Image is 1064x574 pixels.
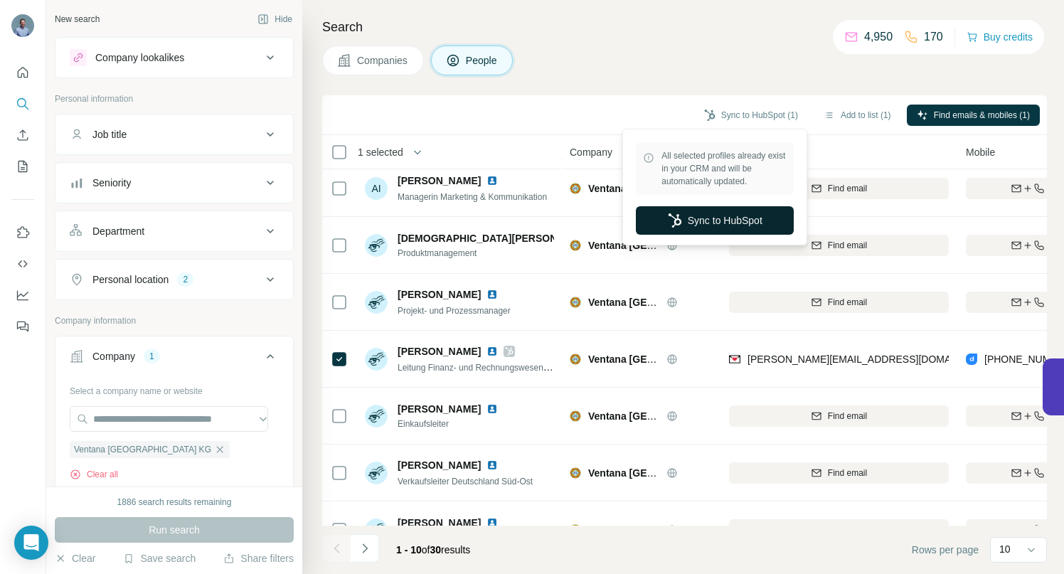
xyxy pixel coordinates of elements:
[729,178,949,199] button: Find email
[11,314,34,339] button: Feedback
[14,526,48,560] div: Open Intercom Messenger
[486,403,498,415] img: LinkedIn logo
[828,523,867,536] span: Find email
[828,296,867,309] span: Find email
[398,174,481,188] span: [PERSON_NAME]
[177,273,193,286] div: 2
[814,105,901,126] button: Add to list (1)
[570,467,581,479] img: Logo of Ventana Deutschland KG
[570,410,581,422] img: Logo of Ventana Deutschland KG
[729,462,949,484] button: Find email
[912,543,979,557] span: Rows per page
[999,542,1011,556] p: 10
[570,240,581,251] img: Logo of Ventana Deutschland KG
[92,176,131,190] div: Seniority
[588,297,753,308] span: Ventana [GEOGRAPHIC_DATA] KG
[967,27,1033,47] button: Buy credits
[466,53,499,68] span: People
[398,306,511,316] span: Projekt- und Prozessmanager
[365,234,388,257] img: Avatar
[966,352,977,366] img: provider datagma logo
[11,122,34,148] button: Enrich CSV
[924,28,943,46] p: 170
[486,346,498,357] img: LinkedIn logo
[486,459,498,471] img: LinkedIn logo
[486,289,498,300] img: LinkedIn logo
[398,361,632,373] span: Leitung Finanz- und Rechnungswesen, Personalmanagement
[729,352,740,366] img: provider findymail logo
[55,92,294,105] p: Personal information
[55,117,293,152] button: Job title
[398,418,515,430] span: Einkaufsleiter
[70,379,279,398] div: Select a company name or website
[11,282,34,308] button: Dashboard
[636,206,794,235] button: Sync to HubSpot
[11,154,34,179] button: My lists
[398,344,481,358] span: [PERSON_NAME]
[398,247,554,260] span: Produktmanagement
[748,354,998,365] span: [PERSON_NAME][EMAIL_ADDRESS][DOMAIN_NAME]
[588,410,753,422] span: Ventana [GEOGRAPHIC_DATA] KG
[322,17,1047,37] h4: Search
[11,91,34,117] button: Search
[570,297,581,308] img: Logo of Ventana Deutschland KG
[570,183,581,194] img: Logo of Ventana Deutschland KG
[92,272,169,287] div: Personal location
[694,105,808,126] button: Sync to HubSpot (1)
[117,496,232,509] div: 1886 search results remaining
[570,524,581,536] img: Logo of Ventana Deutschland KG
[351,534,379,563] button: Navigate to next page
[357,53,409,68] span: Companies
[358,145,403,159] span: 1 selected
[588,467,753,479] span: Ventana [GEOGRAPHIC_DATA] KG
[365,291,388,314] img: Avatar
[144,350,160,363] div: 1
[11,251,34,277] button: Use Surfe API
[55,214,293,248] button: Department
[396,544,422,556] span: 1 - 10
[55,13,100,26] div: New search
[864,28,893,46] p: 4,950
[11,14,34,37] img: Avatar
[11,60,34,85] button: Quick start
[55,41,293,75] button: Company lookalikes
[430,544,442,556] span: 30
[398,192,547,202] span: Managerin Marketing & Kommunikation
[398,402,481,416] span: [PERSON_NAME]
[55,314,294,327] p: Company information
[828,410,867,422] span: Find email
[828,467,867,479] span: Find email
[828,182,867,195] span: Find email
[729,519,949,541] button: Find email
[486,517,498,528] img: LinkedIn logo
[729,405,949,427] button: Find email
[55,551,95,565] button: Clear
[55,339,293,379] button: Company1
[588,240,753,251] span: Ventana [GEOGRAPHIC_DATA] KG
[248,9,302,30] button: Hide
[365,462,388,484] img: Avatar
[396,544,470,556] span: results
[398,231,595,245] span: [DEMOGRAPHIC_DATA][PERSON_NAME]
[70,468,118,481] button: Clear all
[570,354,581,365] img: Logo of Ventana Deutschland KG
[92,349,135,363] div: Company
[907,105,1040,126] button: Find emails & mobiles (1)
[398,516,481,530] span: [PERSON_NAME]
[11,220,34,245] button: Use Surfe on LinkedIn
[828,239,867,252] span: Find email
[486,175,498,186] img: LinkedIn logo
[966,145,995,159] span: Mobile
[92,224,144,238] div: Department
[588,524,753,536] span: Ventana [GEOGRAPHIC_DATA] KG
[55,166,293,200] button: Seniority
[55,262,293,297] button: Personal location2
[365,405,388,427] img: Avatar
[398,287,481,302] span: [PERSON_NAME]
[123,551,196,565] button: Save search
[74,443,211,456] span: Ventana [GEOGRAPHIC_DATA] KG
[92,127,127,142] div: Job title
[223,551,294,565] button: Share filters
[95,51,184,65] div: Company lookalikes
[661,149,787,188] span: All selected profiles already exist in your CRM and will be automatically updated.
